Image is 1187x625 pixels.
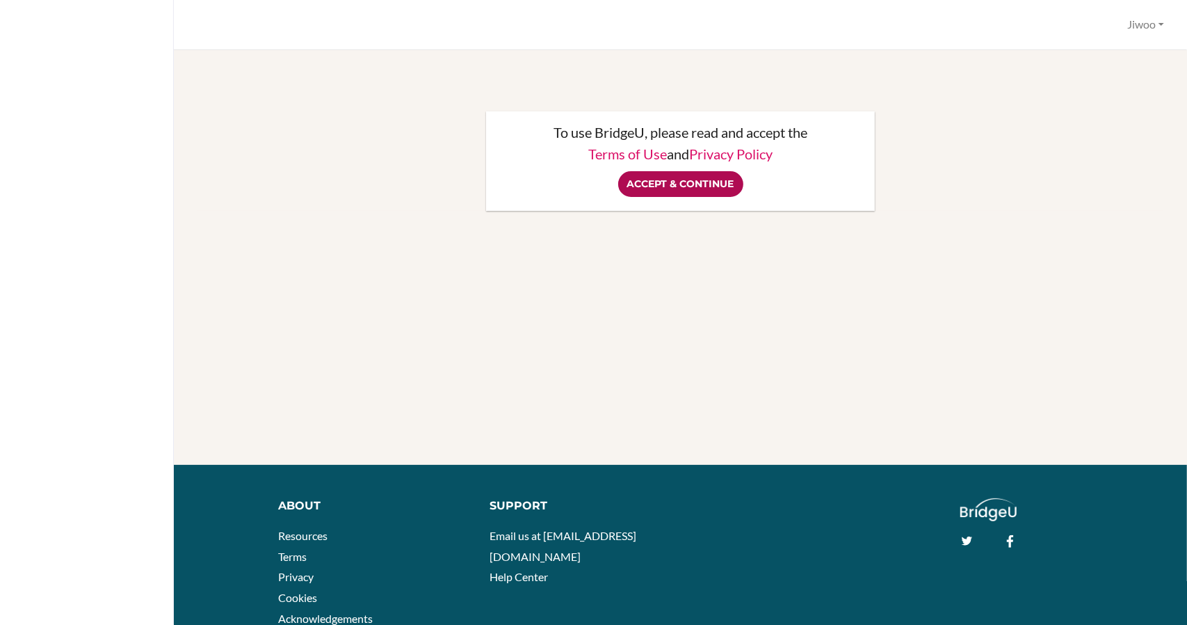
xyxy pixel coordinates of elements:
input: Accept & Continue [618,171,743,197]
a: Privacy [278,570,314,583]
a: Resources [278,529,328,542]
a: Acknowledgements [278,612,373,625]
a: Help Center [490,570,548,583]
a: Privacy Policy [689,145,773,162]
p: and [500,147,861,161]
img: logo_white@2x-f4f0deed5e89b7ecb1c2cc34c3e3d731f90f0f143d5ea2071677605dd97b5244.png [960,498,1017,521]
a: Cookies [278,591,317,604]
div: Support [490,498,669,514]
a: Terms of Use [588,145,667,162]
a: Email us at [EMAIL_ADDRESS][DOMAIN_NAME] [490,529,636,563]
button: Jiwoo [1121,12,1170,38]
a: Terms [278,550,307,563]
p: To use BridgeU, please read and accept the [500,125,861,139]
div: About [278,498,469,514]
